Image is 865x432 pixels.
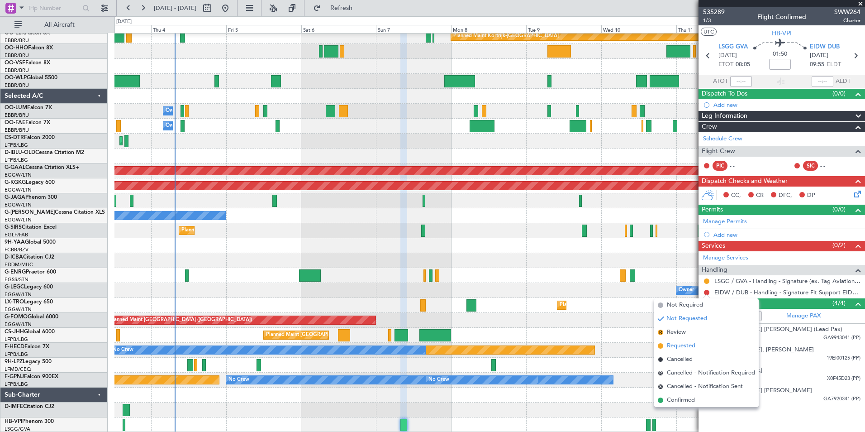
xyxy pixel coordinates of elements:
a: LFPB/LBG [5,157,28,163]
span: HB-VPI [772,29,792,38]
a: LFPB/LBG [5,142,28,149]
div: Owner Melsbroek Air Base [166,119,227,133]
a: 9H-LPZLegacy 500 [5,359,52,365]
a: G-KGKGLegacy 600 [5,180,55,185]
span: 09:55 [810,60,824,69]
span: G-JAGA [5,195,25,200]
a: CS-DTRFalcon 2000 [5,135,55,140]
span: Charter [834,17,860,24]
span: ETOT [718,60,733,69]
a: LFPB/LBG [5,381,28,388]
a: F-GPNJFalcon 900EX [5,374,58,379]
span: SWW264 [834,7,860,17]
a: EBBR/BRU [5,112,29,119]
a: EDDM/MUC [5,261,33,268]
a: G-GAALCessna Citation XLS+ [5,165,79,170]
div: No Crew [428,373,449,387]
div: Flight Confirmed [757,12,806,22]
a: Manage PAX [786,312,821,321]
button: All Aircraft [10,18,98,32]
div: Thu 4 [151,25,226,33]
span: LX-TRO [5,299,24,305]
span: GA9943041 (PP) [823,334,860,342]
span: OO-WLP [5,75,27,81]
div: [PERSON_NAME] [PERSON_NAME] [714,386,812,395]
div: Thu 11 [676,25,751,33]
div: Fri 5 [226,25,301,33]
span: Cancelled - Notification Sent [667,382,743,391]
span: OO-LUM [5,105,27,110]
a: OO-HHOFalcon 8X [5,45,53,51]
a: EGGW/LTN [5,291,32,298]
span: CR [756,191,764,200]
span: D-IBLU-OLD [5,150,35,155]
div: No Crew [228,373,249,387]
a: FCBB/BZV [5,246,29,253]
a: LFMD/CEQ [5,366,31,373]
span: Flight Crew [702,146,735,157]
span: OO-VSF [5,60,25,66]
div: Add new [713,101,860,109]
span: CC, [731,191,741,200]
span: HB-VPI [5,419,22,424]
span: 9H-YAA [5,240,25,245]
span: G-GAAL [5,165,25,170]
div: SIC [803,161,818,171]
div: PIC [713,161,727,171]
span: Review [667,328,686,337]
input: --:-- [730,76,752,87]
span: Cancelled - Notification Required [667,369,755,378]
span: CS-DTR [5,135,24,140]
span: Services [702,241,725,251]
a: EBBR/BRU [5,37,29,44]
a: Schedule Crew [703,134,742,144]
div: Planned Maint [GEOGRAPHIC_DATA] ([GEOGRAPHIC_DATA]) [266,328,409,342]
a: OO-LUMFalcon 7X [5,105,52,110]
span: G-LEGC [5,284,24,290]
a: EIDW / DUB - Handling - Signature Flt Support EIDW / DUB [714,288,860,296]
span: 9H-LPZ [5,359,23,365]
a: G-LEGCLegacy 600 [5,284,53,290]
div: [PERSON_NAME], [PERSON_NAME] [714,346,814,355]
span: G-FOMO [5,314,28,320]
a: EGGW/LTN [5,321,32,328]
div: Owner [679,283,694,297]
span: G-[PERSON_NAME] [5,210,55,215]
a: OO-WLPGlobal 5500 [5,75,57,81]
div: Owner Melsbroek Air Base [166,104,227,118]
span: 01:50 [773,50,787,59]
a: EBBR/BRU [5,52,29,59]
a: LSGG / GVA - Handling - Signature (ex. Tag Aviation) LSGG / GVA [714,277,860,285]
span: Leg Information [702,111,747,121]
span: Confirmed [667,396,695,405]
span: DP [807,191,815,200]
div: [PERSON_NAME] [PERSON_NAME] (Lead Pax) [714,325,842,334]
a: D-IMFECitation CJ2 [5,404,54,409]
span: OO-FAE [5,120,25,125]
a: G-ENRGPraetor 600 [5,269,56,275]
button: UTC [701,28,717,36]
span: CS-JHH [5,329,24,335]
a: OO-VSFFalcon 8X [5,60,50,66]
a: EGGW/LTN [5,202,32,208]
a: G-JAGAPhenom 300 [5,195,57,200]
span: (0/0) [832,89,846,98]
div: Planned Maint Dusseldorf [560,298,619,312]
span: (4/4) [832,298,846,308]
div: Planned Maint [GEOGRAPHIC_DATA] ([GEOGRAPHIC_DATA]) [181,224,324,237]
span: X0F45D23 (PP) [827,375,860,383]
input: Trip Number [28,1,80,15]
a: EGSS/STN [5,276,29,283]
div: Planned Maint [GEOGRAPHIC_DATA] (Ataturk) [122,134,230,148]
a: LFPB/LBG [5,351,28,358]
a: Manage Permits [703,217,747,226]
div: - - [820,162,841,170]
a: D-IBLU-OLDCessna Citation M2 [5,150,84,155]
a: EBBR/BRU [5,67,29,74]
span: Not Required [667,301,703,310]
a: F-HECDFalcon 7X [5,344,49,350]
span: All Aircraft [24,22,95,28]
span: 1/3 [703,17,725,24]
a: EBBR/BRU [5,82,29,89]
span: 535289 [703,7,725,17]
